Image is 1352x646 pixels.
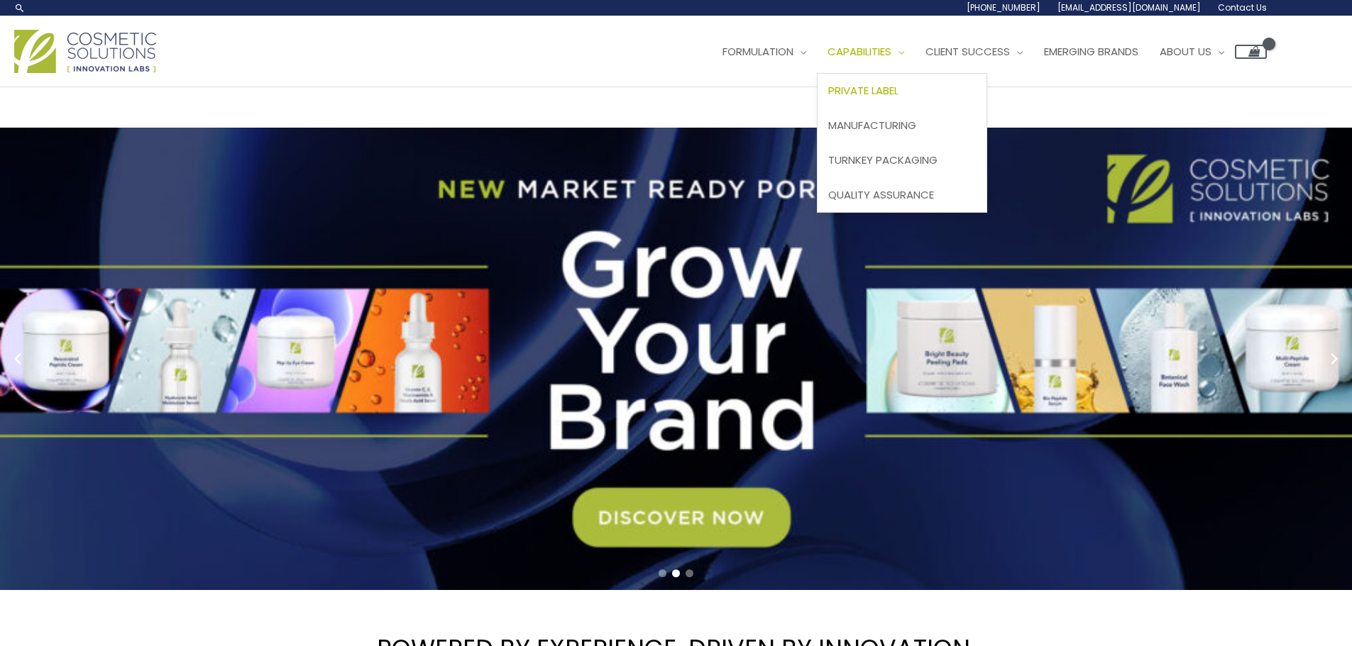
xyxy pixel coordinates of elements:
span: Formulation [722,44,793,59]
span: Quality Assurance [828,187,934,202]
span: About Us [1160,44,1211,59]
button: Previous slide [7,348,28,369]
button: Next slide [1324,348,1345,369]
a: Emerging Brands [1033,30,1149,73]
a: About Us [1149,30,1235,73]
span: Contact Us [1218,1,1267,13]
span: Emerging Brands [1044,44,1138,59]
a: Capabilities [817,30,915,73]
a: Search icon link [14,2,26,13]
a: Quality Assurance [818,177,986,212]
span: Go to slide 1 [659,569,666,577]
a: Client Success [915,30,1033,73]
span: Private Label [828,83,898,98]
span: [PHONE_NUMBER] [967,1,1040,13]
img: Cosmetic Solutions Logo [14,30,156,73]
span: [EMAIL_ADDRESS][DOMAIN_NAME] [1057,1,1201,13]
nav: Site Navigation [701,30,1267,73]
span: Capabilities [828,44,891,59]
a: Manufacturing [818,108,986,143]
span: Go to slide 3 [686,569,693,577]
span: Turnkey Packaging [828,152,938,167]
a: Formulation [712,30,817,73]
a: Private Label [818,74,986,108]
span: Go to slide 2 [672,569,680,577]
span: Manufacturing [828,118,916,133]
span: Client Success [925,44,1010,59]
a: Turnkey Packaging [818,143,986,177]
a: View Shopping Cart, empty [1235,45,1267,59]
